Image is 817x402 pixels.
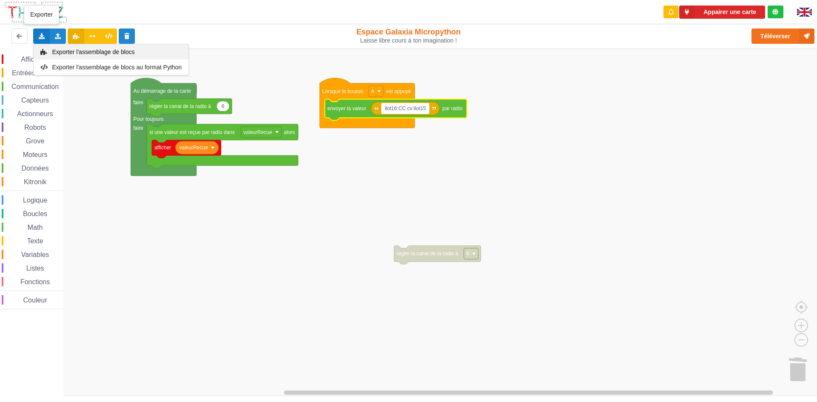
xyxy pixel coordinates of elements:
div: Génère le code associé à l'assemblage de blocs et exporte le code dans un fichier Python [34,60,189,75]
span: Boucles [22,210,49,217]
text: valeurRecue [179,145,208,151]
div: Laisse libre cours à ton imagination ! [337,37,480,44]
text: si une valeur est reçue par radio dans [149,129,235,135]
text: 6 [222,103,225,109]
text: afficher [154,145,171,151]
text: faire [133,100,143,105]
span: Logique [22,197,49,204]
span: Listes [25,265,46,272]
span: Robots [23,124,47,131]
div: Exporter l'assemblage au format blockly [34,44,189,60]
text: envoyer la valeur [327,105,366,111]
span: Texte [26,237,44,245]
div: Tu es connecté au serveur de création de Thingz [768,6,783,18]
span: Actionneurs [16,110,54,117]
text: A [371,88,374,94]
button: Appairer une carte [679,6,765,19]
span: Exporter l'assemblage de blocs au format Python [52,64,182,71]
text: valeurRecue [243,129,272,135]
span: Communication [10,83,60,90]
span: Variables [20,251,51,258]
span: Moteurs [22,151,49,158]
button: Téléverser [751,29,814,44]
div: Espace Galaxia Micropython [337,27,480,44]
text: par radio [442,105,463,111]
span: Grove [25,137,46,145]
span: Données [20,165,50,172]
span: Exporter l'assemblage de blocs [52,48,135,55]
span: Capteurs [20,97,50,104]
img: gb.png [797,8,812,17]
span: Affichage [20,56,50,63]
text: Au démarrage de la carte [133,88,191,94]
text: Lorsque le bouton [322,88,363,94]
span: Couleur [22,297,49,304]
span: Math [26,224,44,231]
text: faire [133,125,143,131]
div: Exporter [24,5,59,24]
text: est appuyé [386,88,411,94]
text: Pour toujours [133,116,163,122]
text: régler la canal de la radio à [149,103,211,109]
text: régler la canal de la radio à [397,251,458,257]
img: thingz_logo.png [4,1,68,23]
span: Entrées/Sorties [11,69,60,77]
text: alors [284,129,295,135]
span: Fonctions [19,278,51,285]
span: Kitronik [23,178,48,185]
text: 6 [466,251,469,257]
